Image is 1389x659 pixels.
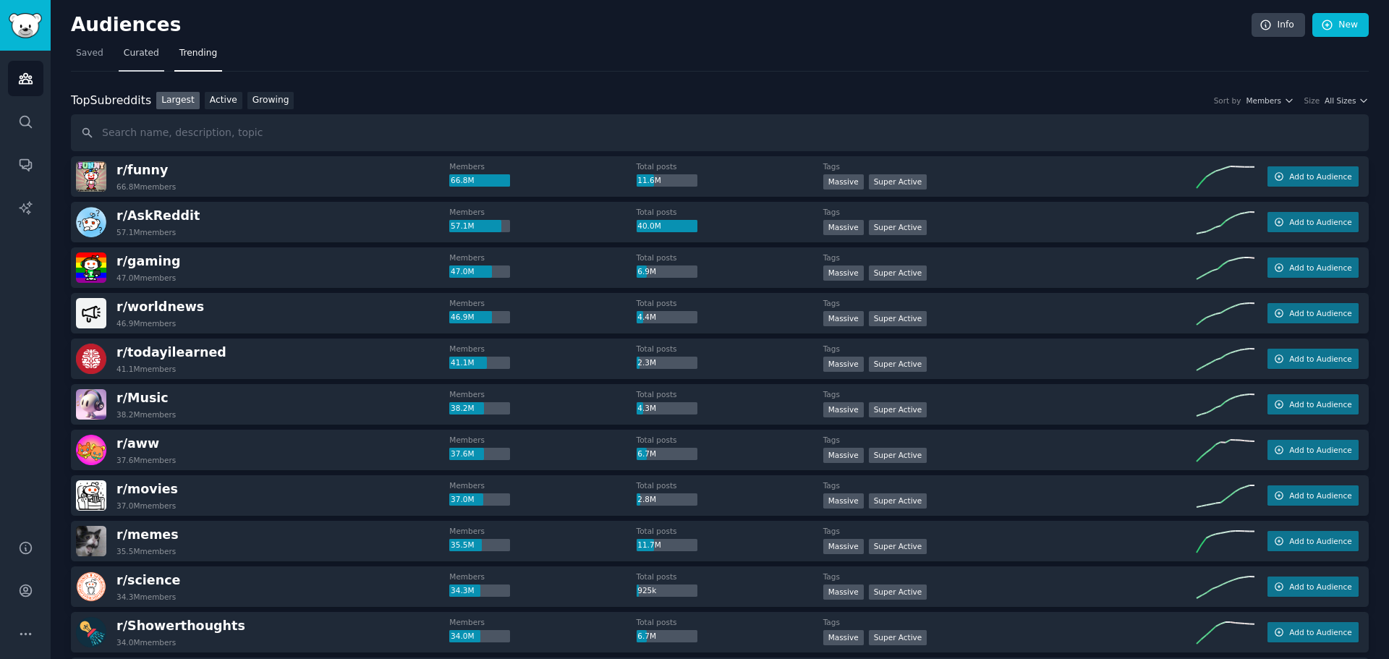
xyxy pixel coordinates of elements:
span: Add to Audience [1289,263,1351,273]
div: Massive [823,402,864,417]
dt: Total posts [637,526,823,536]
button: Add to Audience [1267,577,1359,597]
div: Super Active [869,584,927,600]
span: Curated [124,47,159,60]
span: r/ movies [116,482,178,496]
span: r/ memes [116,527,179,542]
span: r/ science [116,573,180,587]
span: Add to Audience [1289,399,1351,409]
button: Add to Audience [1267,622,1359,642]
div: 47.0M [449,265,510,279]
div: 925k [637,584,697,598]
dt: Tags [823,207,1197,217]
div: 4.3M [637,402,697,415]
dt: Members [449,207,636,217]
dt: Tags [823,298,1197,308]
dt: Total posts [637,207,823,217]
button: Add to Audience [1267,440,1359,460]
div: 11.7M [637,539,697,552]
div: 38.2M members [116,409,176,420]
img: movies [76,480,106,511]
span: Add to Audience [1289,536,1351,546]
dt: Members [449,435,636,445]
div: 66.8M [449,174,510,187]
button: Members [1246,95,1294,106]
div: Massive [823,265,864,281]
span: r/ funny [116,163,168,177]
span: r/ Showerthoughts [116,618,245,633]
dt: Total posts [637,252,823,263]
dt: Members [449,389,636,399]
div: 41.1M members [116,364,176,374]
div: 37.0M members [116,501,176,511]
div: 37.6M members [116,455,176,465]
div: 11.6M [637,174,697,187]
div: 6.7M [637,630,697,643]
dt: Total posts [637,161,823,171]
div: Super Active [869,493,927,509]
button: Add to Audience [1267,349,1359,369]
span: Add to Audience [1289,490,1351,501]
a: Curated [119,42,164,72]
div: Super Active [869,402,927,417]
div: 38.2M [449,402,510,415]
div: 34.0M members [116,637,176,647]
img: worldnews [76,298,106,328]
div: 6.7M [637,448,697,461]
div: Massive [823,539,864,554]
span: Add to Audience [1289,582,1351,592]
button: Add to Audience [1267,394,1359,414]
dt: Tags [823,571,1197,582]
span: Add to Audience [1289,171,1351,182]
div: Sort by [1214,95,1241,106]
dt: Members [449,571,636,582]
span: All Sizes [1325,95,1356,106]
button: Add to Audience [1267,166,1359,187]
a: Info [1252,13,1305,38]
a: Trending [174,42,222,72]
dt: Members [449,480,636,490]
dt: Total posts [637,435,823,445]
dt: Tags [823,161,1197,171]
div: 2.3M [637,357,697,370]
span: r/ todayilearned [116,345,226,360]
button: All Sizes [1325,95,1369,106]
div: 34.3M [449,584,510,598]
span: r/ worldnews [116,299,204,314]
span: Add to Audience [1289,627,1351,637]
div: 6.9M [637,265,697,279]
div: 46.9M members [116,318,176,328]
a: Largest [156,92,200,110]
div: Size [1304,95,1320,106]
img: aww [76,435,106,465]
div: 34.0M [449,630,510,643]
button: Add to Audience [1267,531,1359,551]
div: Massive [823,493,864,509]
div: Super Active [869,265,927,281]
span: Add to Audience [1289,445,1351,455]
div: Massive [823,357,864,372]
div: Super Active [869,220,927,235]
div: Massive [823,311,864,326]
div: 46.9M [449,311,510,324]
div: Massive [823,630,864,645]
img: todayilearned [76,344,106,374]
div: Super Active [869,539,927,554]
dt: Tags [823,435,1197,445]
dt: Members [449,161,636,171]
div: 57.1M members [116,227,176,237]
span: Add to Audience [1289,308,1351,318]
input: Search name, description, topic [71,114,1369,151]
img: Showerthoughts [76,617,106,647]
div: Super Active [869,357,927,372]
span: r/ AskReddit [116,208,200,223]
img: GummySearch logo [9,13,42,38]
dt: Tags [823,617,1197,627]
dt: Total posts [637,344,823,354]
div: 40.0M [637,220,697,233]
dt: Tags [823,344,1197,354]
dt: Total posts [637,298,823,308]
div: Massive [823,584,864,600]
div: Super Active [869,630,927,645]
div: Massive [823,220,864,235]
